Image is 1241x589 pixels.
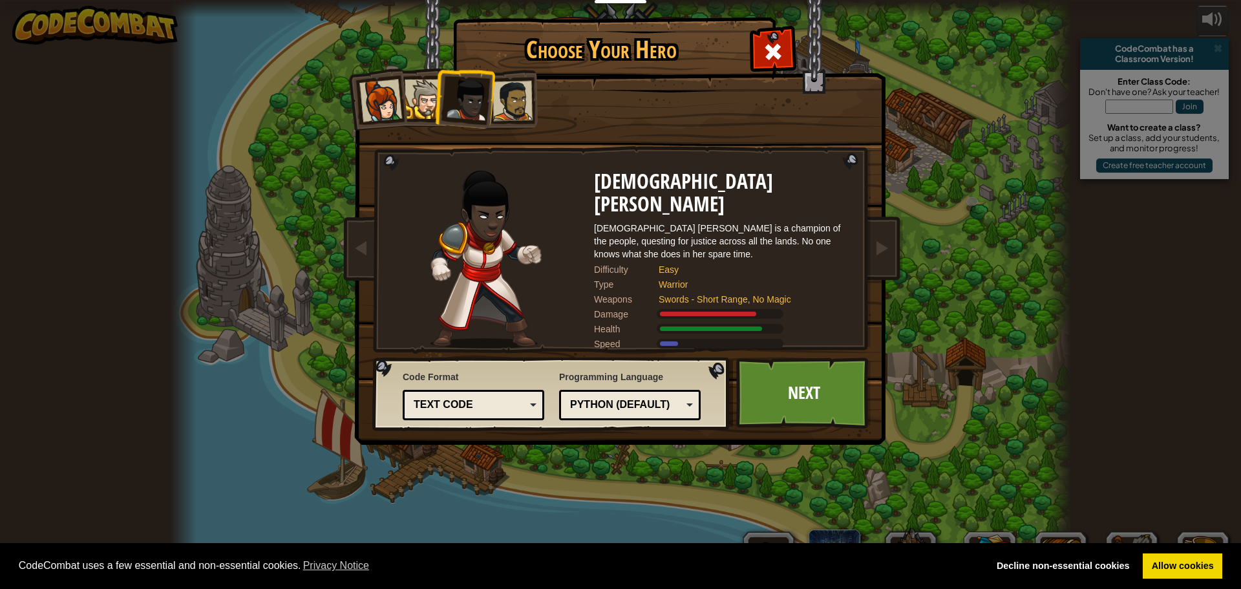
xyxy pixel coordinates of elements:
[594,337,853,350] div: Moves at 6 meters per second.
[478,69,538,129] li: Alejandro the Duelist
[594,308,659,321] div: Damage
[430,171,542,348] img: champion-pose.png
[594,337,659,350] div: Speed
[414,398,525,412] div: Text code
[1143,553,1222,579] a: allow cookies
[570,398,682,412] div: Python (Default)
[659,293,840,306] div: Swords - Short Range, No Magic
[594,308,853,321] div: Deals 120% of listed Warrior weapon damage.
[345,67,408,131] li: Captain Anya Weston
[594,171,853,215] h2: [DEMOGRAPHIC_DATA] [PERSON_NAME]
[432,65,496,129] li: Lady Ida Justheart
[736,358,871,429] a: Next
[988,553,1138,579] a: deny cookies
[659,263,840,276] div: Easy
[403,370,544,383] span: Code Format
[594,323,853,336] div: Gains 140% of listed Warrior armor health.
[19,556,978,575] span: CodeCombat uses a few essential and non-essential cookies.
[594,293,659,306] div: Weapons
[594,323,659,336] div: Health
[391,68,449,127] li: Sir Tharin Thunderfist
[659,278,840,291] div: Warrior
[594,263,659,276] div: Difficulty
[372,358,733,431] img: language-selector-background.png
[594,222,853,261] div: [DEMOGRAPHIC_DATA] [PERSON_NAME] is a champion of the people, questing for justice across all the...
[559,370,701,383] span: Programming Language
[301,556,372,575] a: learn more about cookies
[594,278,659,291] div: Type
[456,36,747,63] h1: Choose Your Hero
